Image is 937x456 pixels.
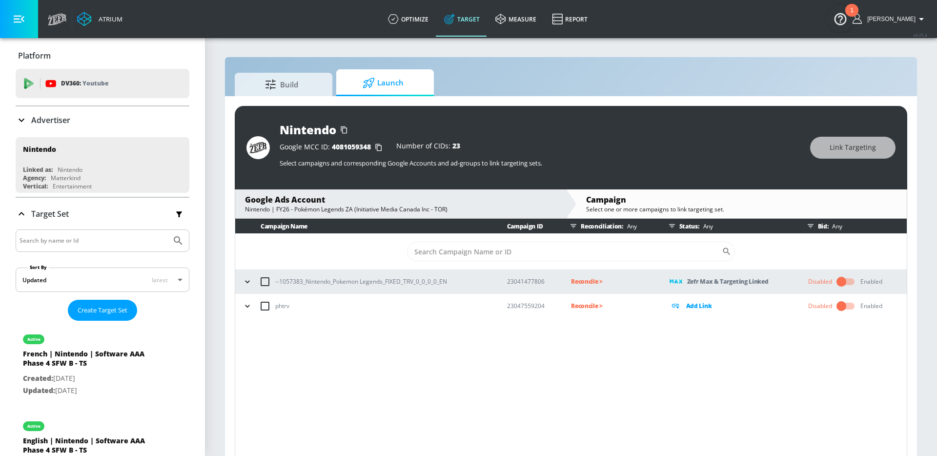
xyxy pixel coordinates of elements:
[27,424,41,429] div: active
[16,325,189,404] div: activeFrench | Nintendo | Software AAA Phase 4 SFW B - TSCreated:[DATE]Updated:[DATE]
[863,16,916,22] span: login as: anthony.rios@zefr.com
[407,242,735,261] div: Search CID Name or Number
[23,386,55,395] span: Updated:
[914,32,927,38] span: v 4.25.4
[280,122,336,138] div: Nintendo
[332,142,371,151] span: 4081059348
[380,1,436,37] a: optimize
[58,166,82,174] div: Nintendo
[95,15,122,23] div: Atrium
[686,300,712,311] p: Add Link
[31,208,69,219] p: Target Set
[16,106,189,134] div: Advertiser
[28,264,49,270] label: Sort By
[16,137,189,193] div: NintendoLinked as:NintendoAgency:MatterkindVertical:Entertainment
[82,78,108,88] p: Youtube
[235,219,491,234] th: Campaign Name
[828,221,842,231] p: Any
[31,115,70,125] p: Advertiser
[16,198,189,230] div: Target Set
[280,143,387,152] div: Google MCC ID:
[23,373,53,383] span: Created:
[20,234,167,247] input: Search by name or Id
[244,73,319,96] span: Build
[23,385,160,397] p: [DATE]
[571,276,653,287] p: Reconcile >
[396,143,460,152] div: Number of CIDs:
[280,159,800,167] p: Select campaigns and corresponding Google Accounts and ad-groups to link targeting sets.
[488,1,544,37] a: measure
[78,305,127,316] span: Create Target Set
[68,300,137,321] button: Create Target Set
[22,276,46,284] div: Updated
[566,219,653,233] div: Reconciliation:
[152,276,168,284] span: latest
[507,276,556,287] p: 23041477806
[850,10,854,23] div: 1
[853,13,927,25] button: [PERSON_NAME]
[699,221,713,231] p: Any
[491,219,556,234] th: Campaign ID
[16,42,189,69] div: Platform
[245,194,556,205] div: Google Ads Account
[808,277,832,286] div: Disabled
[860,277,882,286] div: Enabled
[27,337,41,342] div: active
[77,12,122,26] a: Atrium
[571,300,653,311] p: Reconcile >
[544,1,595,37] a: Report
[16,69,189,98] div: DV360: Youtube
[23,373,160,385] p: [DATE]
[665,219,793,233] div: Status:
[245,205,556,213] div: Nintendo | FY26 - Pokémon Legends ZA (Initiative Media Canada Inc - TOR)
[346,71,420,95] span: Launch
[452,141,460,150] span: 23
[51,174,81,182] div: Matterkind
[407,242,722,261] input: Search Campaign Name or ID
[18,50,51,61] p: Platform
[275,301,289,311] p: phtrv
[507,301,556,311] p: 23047559204
[275,276,447,287] p: --1057383_Nintendo_Pokemon Legends_FIXED_TRV_0_0_0_0_EN
[436,1,488,37] a: Target
[23,174,46,182] div: Agency:
[53,182,92,190] div: Entertainment
[803,219,902,233] div: Bid:
[827,5,854,32] button: Open Resource Center, 1 new notification
[586,194,897,205] div: Campaign
[235,189,566,218] div: Google Ads AccountNintendo | FY26 - Pokémon Legends ZA (Initiative Media Canada Inc - TOR)
[623,221,637,231] p: Any
[808,302,832,311] div: Disabled
[586,205,897,213] div: Select one or more campaigns to link targeting set.
[23,145,56,154] div: Nintendo
[23,182,48,190] div: Vertical:
[61,78,108,89] p: DV360:
[670,300,793,311] div: Add Link
[860,302,882,311] div: Enabled
[687,276,769,287] p: Zefr Max & Targeting Linked
[23,349,160,373] div: French | Nintendo | Software AAA Phase 4 SFW B - TS
[23,166,53,174] div: Linked as:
